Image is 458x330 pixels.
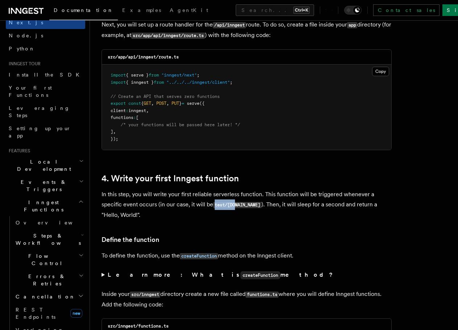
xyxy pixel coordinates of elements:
[6,155,85,176] button: Local Development
[172,101,179,106] span: PUT
[13,249,85,270] button: Flow Control
[102,235,159,245] a: Define the function
[236,4,314,16] button: Search...Ctrl+K
[70,309,82,318] span: new
[121,122,240,127] span: /* your functions will be passed here later! */
[197,73,199,78] span: ;
[230,80,232,85] span: ;
[111,73,126,78] span: import
[102,270,392,280] summary: Learn more: What iscreateFunctionmethod?
[213,22,246,28] code: /api/inngest
[373,4,440,16] a: Contact sales
[6,42,85,55] a: Python
[118,2,165,20] a: Examples
[344,6,362,15] button: Toggle dark mode
[141,101,144,106] span: {
[6,122,85,142] a: Setting up your app
[6,148,30,154] span: Features
[187,101,199,106] span: serve
[108,271,334,278] strong: Learn more: What is method?
[9,105,70,118] span: Leveraging Steps
[6,16,85,29] a: Next.js
[13,293,75,300] span: Cancellation
[133,115,136,120] span: :
[126,73,149,78] span: { serve }
[108,54,179,59] code: src/app/api/inngest/route.ts
[111,101,126,106] span: export
[9,72,84,78] span: Install the SDK
[6,196,85,216] button: Inngest Functions
[144,101,151,106] span: GET
[102,289,392,310] p: Inside your directory create a new file called where you will define Inngest functions. Add the f...
[128,108,146,113] span: inngest
[16,220,90,226] span: Overview
[6,158,79,173] span: Local Development
[6,29,85,42] a: Node.js
[128,101,141,106] span: const
[372,67,389,76] button: Copy
[13,303,85,323] a: REST Endpointsnew
[136,115,139,120] span: [
[102,173,239,183] a: 4. Write your first Inngest function
[245,292,278,298] code: functions.ts
[146,108,149,113] span: ,
[102,189,392,220] p: In this step, you will write your first reliable serverless function. This function will be trigg...
[111,108,126,113] span: client
[126,80,154,85] span: { inngest }
[6,81,85,102] a: Your first Functions
[170,7,208,13] span: AgentKit
[111,129,113,134] span: ]
[9,46,35,51] span: Python
[154,80,164,85] span: from
[131,33,205,39] code: src/app/api/inngest/route.ts
[180,252,218,259] a: createFunction
[13,270,85,290] button: Errors & Retries
[13,273,79,287] span: Errors & Retries
[182,101,184,106] span: =
[6,176,85,196] button: Events & Triggers
[9,85,52,98] span: Your first Functions
[6,102,85,122] a: Leveraging Steps
[161,73,197,78] span: "inngest/next"
[156,101,166,106] span: POST
[111,80,126,85] span: import
[6,68,85,81] a: Install the SDK
[166,80,230,85] span: "../../../inngest/client"
[13,216,85,229] a: Overview
[111,115,133,120] span: functions
[166,101,169,106] span: ,
[13,290,85,303] button: Cancellation
[9,125,71,139] span: Setting up your app
[199,101,205,106] span: ({
[293,7,310,14] kbd: Ctrl+K
[240,271,280,279] code: createFunction
[102,251,392,261] p: To define the function, use the method on the Inngest client.
[49,2,118,20] a: Documentation
[126,108,128,113] span: :
[149,73,159,78] span: from
[111,94,220,99] span: // Create an API that serves zero functions
[102,20,392,41] p: Next, you will set up a route handler for the route. To do so, create a file inside your director...
[6,61,41,67] span: Inngest tour
[6,178,79,193] span: Events & Triggers
[108,323,169,329] code: src/inngest/functions.ts
[13,252,79,267] span: Flow Control
[113,129,116,134] span: ,
[13,229,85,249] button: Steps & Workflows
[6,199,78,213] span: Inngest Functions
[54,7,114,13] span: Documentation
[111,136,118,141] span: });
[180,253,218,259] code: createFunction
[165,2,213,20] a: AgentKit
[151,101,154,106] span: ,
[130,292,160,298] code: src/inngest
[16,307,55,320] span: REST Endpoints
[213,202,261,208] code: test/[DOMAIN_NAME]
[122,7,161,13] span: Examples
[347,22,357,28] code: app
[9,20,43,25] span: Next.js
[9,33,43,38] span: Node.js
[179,101,182,106] span: }
[13,232,81,247] span: Steps & Workflows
